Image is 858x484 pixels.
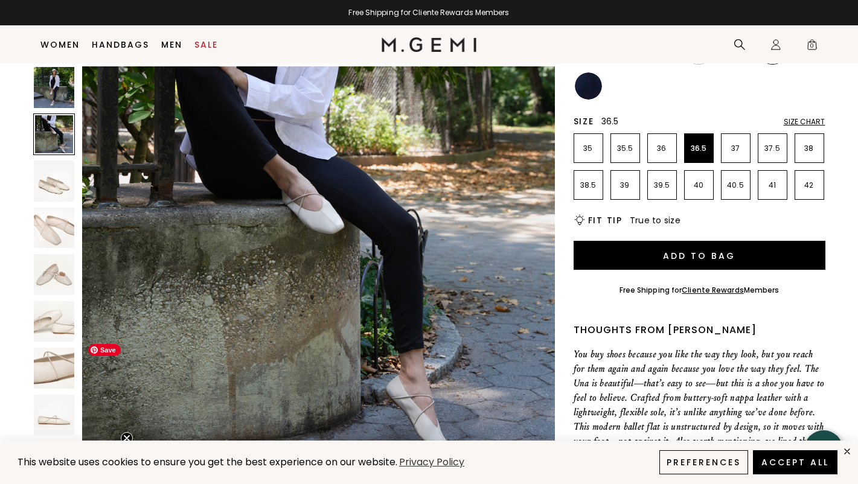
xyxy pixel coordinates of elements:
h2: Size [574,116,594,126]
p: 42 [795,180,824,190]
p: 38 [795,144,824,153]
span: 0 [806,41,818,53]
p: 38.5 [574,180,603,190]
p: 36 [648,144,676,153]
button: Preferences [659,450,748,474]
a: Cliente Rewards [682,285,744,295]
p: 37.5 [758,144,787,153]
img: The Una [34,67,75,108]
a: Women [40,40,80,49]
img: The Una [34,208,75,249]
img: The Una [34,301,75,342]
img: The Una [34,395,75,436]
div: Thoughts from [PERSON_NAME] [574,323,825,337]
img: Navy [575,72,602,100]
img: The Una [82,1,554,473]
a: Privacy Policy (opens in a new tab) [397,455,466,470]
a: Men [161,40,182,49]
span: Save [88,344,121,356]
img: The Una [34,254,75,295]
div: Free Shipping for Members [619,285,780,295]
p: 35.5 [611,144,639,153]
span: 36.5 [601,115,619,127]
p: 41 [758,180,787,190]
button: Close teaser [121,432,133,444]
a: Sale [194,40,218,49]
p: 39.5 [648,180,676,190]
img: M.Gemi [382,37,476,52]
p: 36.5 [685,144,713,153]
img: The Una [34,161,75,202]
p: 37 [722,144,750,153]
h2: Fit Tip [588,215,623,225]
p: 35 [574,144,603,153]
p: 40 [685,180,713,190]
img: The Una [34,348,75,389]
a: Handbags [92,40,149,49]
p: 40.5 [722,180,750,190]
div: close [842,447,852,456]
button: Accept All [753,450,837,474]
span: This website uses cookies to ensure you get the best experience on our website. [18,455,397,469]
button: Add to Bag [574,241,825,270]
span: True to size [630,214,680,226]
p: You buy shoes because you like the way they look, but you reach for them again and again because ... [574,347,825,477]
p: 39 [611,180,639,190]
div: Size Chart [784,117,825,127]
